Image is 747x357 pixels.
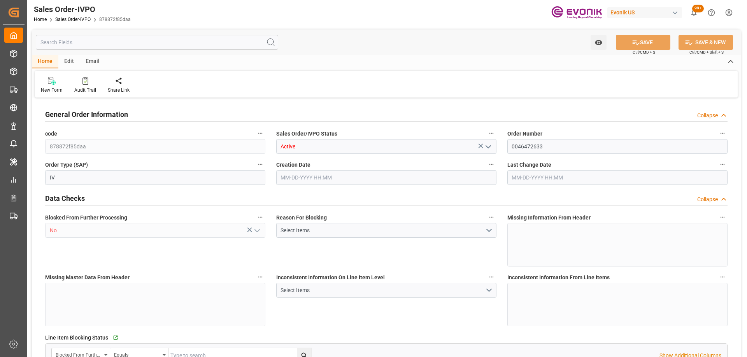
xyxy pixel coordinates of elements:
button: Inconsistent Information From Line Items [717,272,728,282]
span: Creation Date [276,161,310,169]
button: Inconsistent Information On Line Item Level [486,272,496,282]
div: Audit Trail [74,87,96,94]
button: Sales Order/IVPO Status [486,128,496,138]
div: Share Link [108,87,130,94]
span: Order Type (SAP) [45,161,88,169]
a: Home [34,17,47,22]
span: Blocked From Further Processing [45,214,127,222]
button: show 100 new notifications [685,4,703,21]
div: Collapse [697,195,718,204]
button: Order Type (SAP) [255,159,265,169]
span: Last Change Date [507,161,551,169]
input: MM-DD-YYYY HH:MM [507,170,728,185]
span: Ctrl/CMD + S [633,49,655,55]
input: MM-DD-YYYY HH:MM [276,170,496,185]
span: Inconsistent Information On Line Item Level [276,273,385,282]
div: Sales Order-IVPO [34,3,131,15]
span: Missing Master Data From Header [45,273,130,282]
button: Evonik US [607,5,685,20]
button: Order Number [717,128,728,138]
span: Reason For Blocking [276,214,327,222]
button: open menu [482,141,493,153]
button: Reason For Blocking [486,212,496,222]
button: open menu [276,223,496,238]
button: open menu [276,283,496,298]
h2: General Order Information [45,109,128,120]
a: Sales Order-IVPO [55,17,91,22]
button: Missing Information From Header [717,212,728,222]
button: open menu [591,35,607,50]
div: Collapse [697,111,718,120]
h2: Data Checks [45,193,85,204]
span: Inconsistent Information From Line Items [507,273,610,282]
span: Sales Order/IVPO Status [276,130,337,138]
span: code [45,130,57,138]
button: Last Change Date [717,159,728,169]
img: Evonik-brand-mark-Deep-Purple-RGB.jpeg_1700498283.jpeg [551,6,602,19]
button: SAVE [616,35,670,50]
div: Edit [58,55,80,68]
button: open menu [251,225,262,237]
div: Evonik US [607,7,682,18]
div: Select Items [281,286,485,294]
span: 99+ [692,5,704,12]
button: code [255,128,265,138]
button: Blocked From Further Processing [255,212,265,222]
div: Select Items [281,226,485,235]
span: Ctrl/CMD + Shift + S [689,49,724,55]
div: Email [80,55,105,68]
div: Home [32,55,58,68]
button: Help Center [703,4,720,21]
span: Line Item Blocking Status [45,334,108,342]
span: Missing Information From Header [507,214,591,222]
span: Order Number [507,130,542,138]
input: Search Fields [36,35,278,50]
button: SAVE & NEW [679,35,733,50]
div: New Form [41,87,63,94]
button: Creation Date [486,159,496,169]
button: Missing Master Data From Header [255,272,265,282]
